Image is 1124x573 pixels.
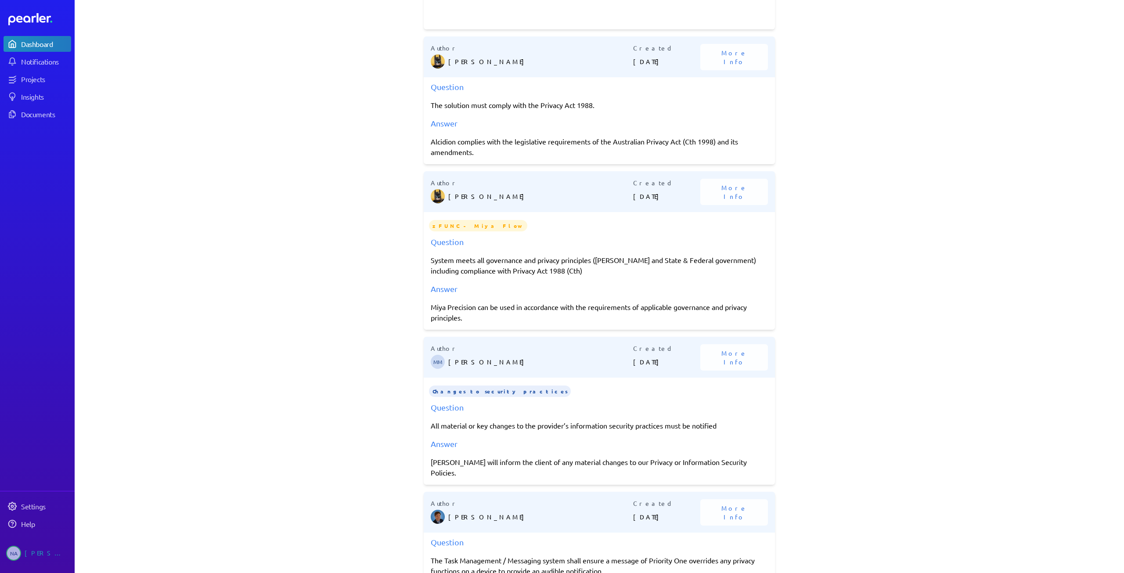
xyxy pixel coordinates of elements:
[431,355,445,369] span: Michelle Manuel
[21,110,70,119] div: Documents
[700,499,768,526] button: More Info
[4,54,71,69] a: Notifications
[633,187,701,205] p: [DATE]
[4,516,71,532] a: Help
[4,106,71,122] a: Documents
[711,504,757,521] span: More Info
[711,183,757,201] span: More Info
[431,236,768,248] div: Question
[431,420,768,431] p: All material or key changes to the provider’s information security practices must be notified
[711,48,757,66] span: More Info
[21,92,70,101] div: Insights
[431,499,633,508] p: Author
[25,546,68,561] div: [PERSON_NAME]
[700,179,768,205] button: More Info
[431,457,768,478] div: [PERSON_NAME] will inform the client of any material changes to our Privacy or Information Securi...
[431,283,768,295] div: Answer
[633,43,701,53] p: Created
[21,502,70,511] div: Settings
[431,438,768,450] div: Answer
[4,542,71,564] a: NA[PERSON_NAME]
[431,117,768,129] div: Answer
[8,13,71,25] a: Dashboard
[4,89,71,105] a: Insights
[431,54,445,68] img: Tung Nguyen
[633,499,701,508] p: Created
[700,344,768,371] button: More Info
[431,302,768,323] div: Miya Precision can be used in accordance with the requirements of applicable governance and priva...
[6,546,21,561] span: Nour Almuwaswas
[21,40,70,48] div: Dashboard
[429,220,527,231] span: zFUNC - Miya Flow
[431,344,633,353] p: Author
[431,536,768,548] div: Question
[431,189,445,203] img: Tung Nguyen
[633,508,701,526] p: [DATE]
[448,187,633,205] p: [PERSON_NAME]
[700,44,768,70] button: More Info
[431,178,633,187] p: Author
[431,81,768,93] div: Question
[21,75,70,83] div: Projects
[4,498,71,514] a: Settings
[431,255,768,276] p: System meets all governance and privacy principles ([PERSON_NAME] and State & Federal government)...
[633,53,701,70] p: [DATE]
[448,353,633,371] p: [PERSON_NAME]
[448,508,633,526] p: [PERSON_NAME]
[21,57,70,66] div: Notifications
[431,510,445,524] img: Sam Blight
[633,353,701,371] p: [DATE]
[633,344,701,353] p: Created
[431,100,768,110] p: The solution must comply with the Privacy Act 1988.
[4,71,71,87] a: Projects
[633,178,701,187] p: Created
[4,36,71,52] a: Dashboard
[21,519,70,528] div: Help
[431,401,768,413] div: Question
[431,43,633,53] p: Author
[448,53,633,70] p: [PERSON_NAME]
[429,386,571,397] span: Changes to security practices
[431,136,768,157] p: Alcidion complies with the legislative requirements of the Australian Privacy Act (Cth 1998) and ...
[711,349,757,366] span: More Info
